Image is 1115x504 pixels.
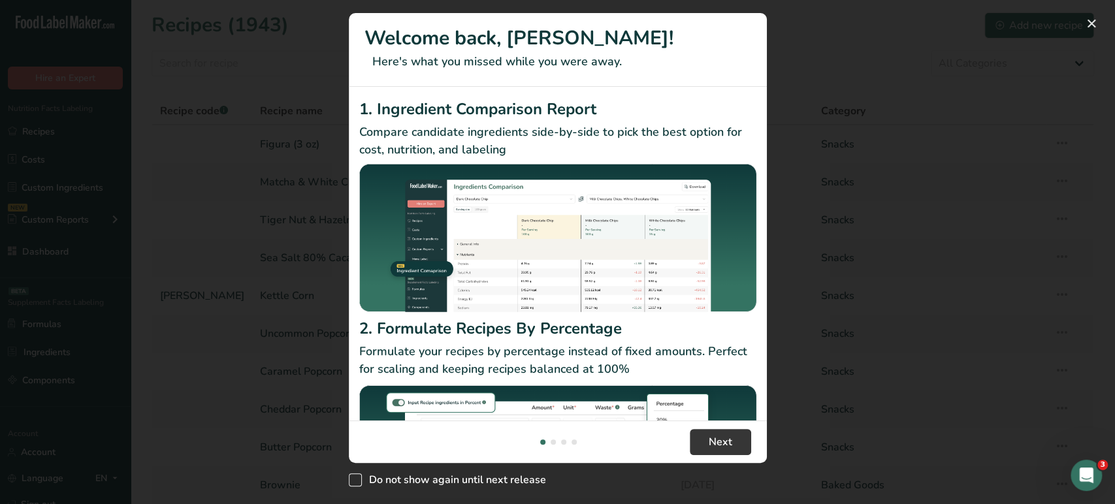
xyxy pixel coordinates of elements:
[359,343,756,378] p: Formulate your recipes by percentage instead of fixed amounts. Perfect for scaling and keeping re...
[362,473,546,486] span: Do not show again until next release
[364,53,751,71] p: Here's what you missed while you were away.
[359,123,756,159] p: Compare candidate ingredients side-by-side to pick the best option for cost, nutrition, and labeling
[1097,460,1108,470] span: 3
[1071,460,1102,491] iframe: Intercom live chat
[709,434,732,450] span: Next
[364,24,751,53] h1: Welcome back, [PERSON_NAME]!
[359,164,756,312] img: Ingredient Comparison Report
[690,429,751,455] button: Next
[359,317,756,340] h2: 2. Formulate Recipes By Percentage
[359,97,756,121] h2: 1. Ingredient Comparison Report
